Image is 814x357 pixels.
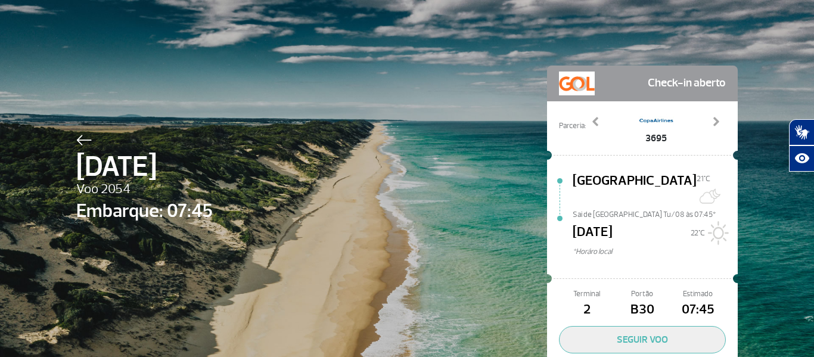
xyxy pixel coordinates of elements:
span: [DATE] [76,145,213,188]
span: Embarque: 07:45 [76,197,213,225]
span: B30 [614,300,670,320]
span: 22°C [691,228,705,238]
span: *Horáro local [573,246,738,257]
button: Abrir tradutor de língua de sinais. [789,119,814,145]
span: 21°C [697,174,710,184]
span: 07:45 [670,300,726,320]
span: Terminal [559,288,614,300]
span: Parceria: [559,120,586,132]
span: [GEOGRAPHIC_DATA] [573,171,697,209]
div: Plugin de acessibilidade da Hand Talk. [789,119,814,172]
span: Portão [614,288,670,300]
span: Voo 2054 [76,179,213,200]
button: SEGUIR VOO [559,326,726,353]
span: Estimado [670,288,726,300]
span: Sai de [GEOGRAPHIC_DATA] Tu/08 às 07:45* [573,209,738,218]
img: Muitas nuvens [697,184,720,208]
img: Sol [705,221,729,245]
span: Check-in aberto [648,72,726,95]
span: 3695 [638,131,674,145]
span: [DATE] [573,222,613,246]
button: Abrir recursos assistivos. [789,145,814,172]
span: 2 [559,300,614,320]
